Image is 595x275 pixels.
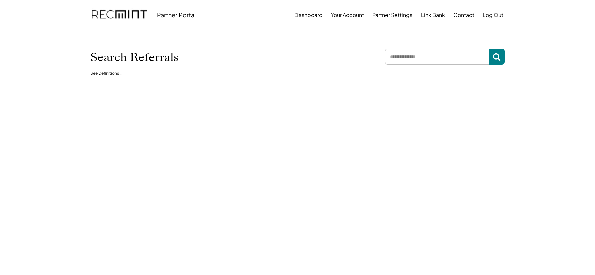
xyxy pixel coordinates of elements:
[90,71,122,76] div: See Definitions ↓
[372,8,412,22] button: Partner Settings
[294,8,323,22] button: Dashboard
[421,8,445,22] button: Link Bank
[331,8,364,22] button: Your Account
[92,4,147,26] img: recmint-logotype%403x.png
[90,50,178,64] h1: Search Referrals
[157,11,196,19] div: Partner Portal
[483,8,503,22] button: Log Out
[453,8,474,22] button: Contact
